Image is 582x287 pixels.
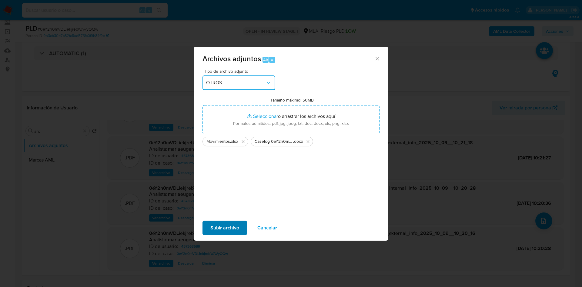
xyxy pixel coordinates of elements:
[249,221,285,235] button: Cancelar
[206,138,230,145] span: Movimientos
[202,134,380,146] ul: Archivos seleccionados
[293,138,303,145] span: .docx
[374,56,380,61] button: Cerrar
[210,221,239,235] span: Subir archivo
[230,138,238,145] span: .xlsx
[206,80,266,86] span: OTROS
[202,221,247,235] button: Subir archivo
[270,97,314,103] label: Tamaño máximo: 50MB
[202,75,275,90] button: OTROS
[304,138,312,145] button: Eliminar Caselog 0eY2n0mVDLiekjrebWAVyOQw_2025_09_17_21_03_41 (1).docx
[239,138,247,145] button: Eliminar Movimientos.xlsx
[202,53,261,64] span: Archivos adjuntos
[204,69,277,73] span: Tipo de archivo adjunto
[257,221,277,235] span: Cancelar
[263,57,268,63] span: Alt
[255,138,293,145] span: Caselog 0eY2n0mVDLiekjrebWAVyOQw_2025_09_17_21_03_41 (1)
[271,57,273,63] span: a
